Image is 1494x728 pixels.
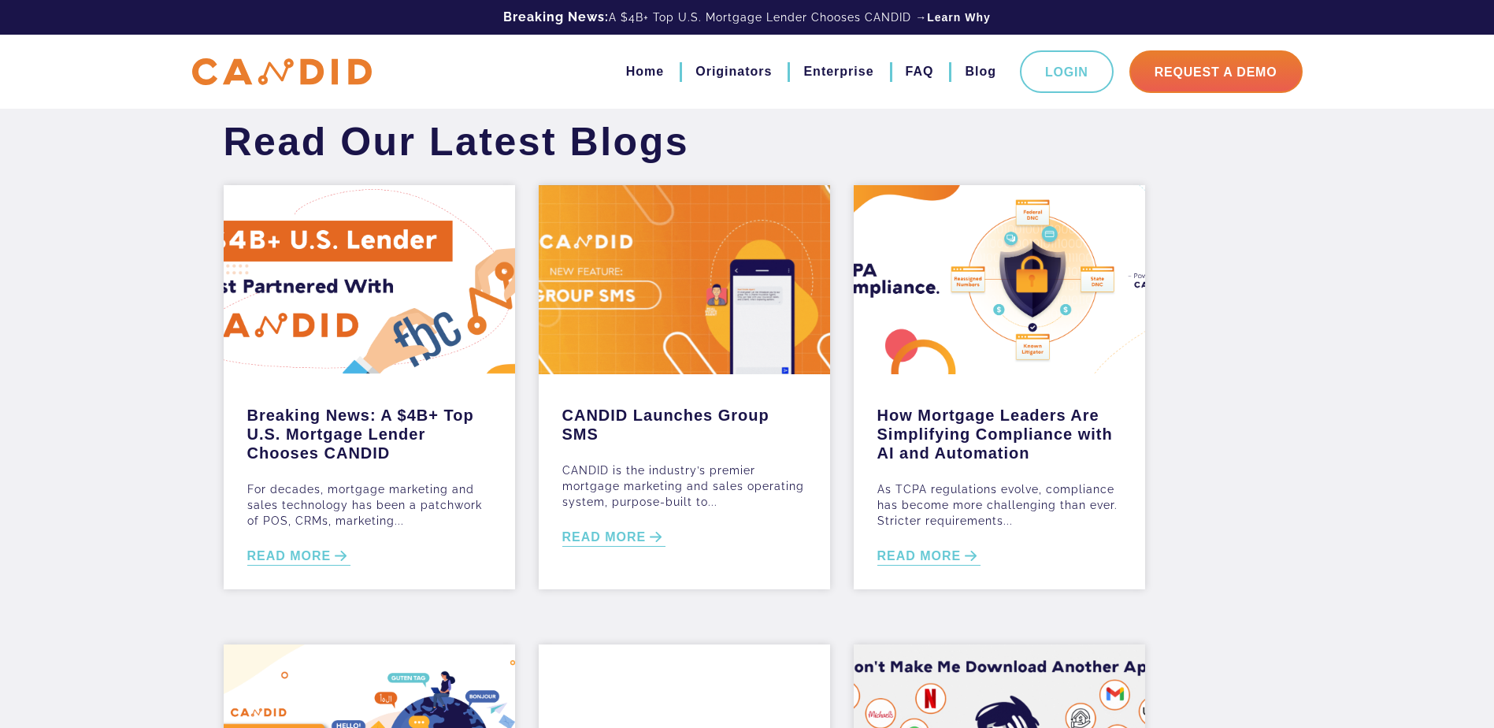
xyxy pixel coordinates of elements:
a: How Mortgage Leaders Are Simplifying Compliance with AI and Automation [877,398,1121,462]
a: READ MORE [877,548,981,566]
a: Blog [965,58,996,85]
a: Enterprise [803,58,873,85]
b: Breaking News: [503,9,609,24]
img: CANDID APP [192,58,372,86]
p: CANDID is the industry’s premier mortgage marketing and sales operating system, purpose-built to... [562,462,806,510]
h1: Read Our Latest Blogs [212,118,702,165]
p: As TCPA regulations evolve, compliance has become more challenging than ever. Stricter requiremen... [877,481,1121,529]
a: Home [626,58,664,85]
a: Learn Why [927,9,991,25]
a: Originators [695,58,772,85]
p: For decades, mortgage marketing and sales technology has been a patchwork of POS, CRMs, marketing... [247,481,491,529]
a: Breaking News: A $4B+ Top U.S. Mortgage Lender Chooses CANDID [247,398,491,462]
a: Request A Demo [1129,50,1303,93]
a: CANDID Launches Group SMS [562,398,806,444]
a: FAQ [906,58,934,85]
a: Login [1020,50,1114,93]
a: READ MORE [247,548,351,566]
a: READ MORE [562,529,666,547]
